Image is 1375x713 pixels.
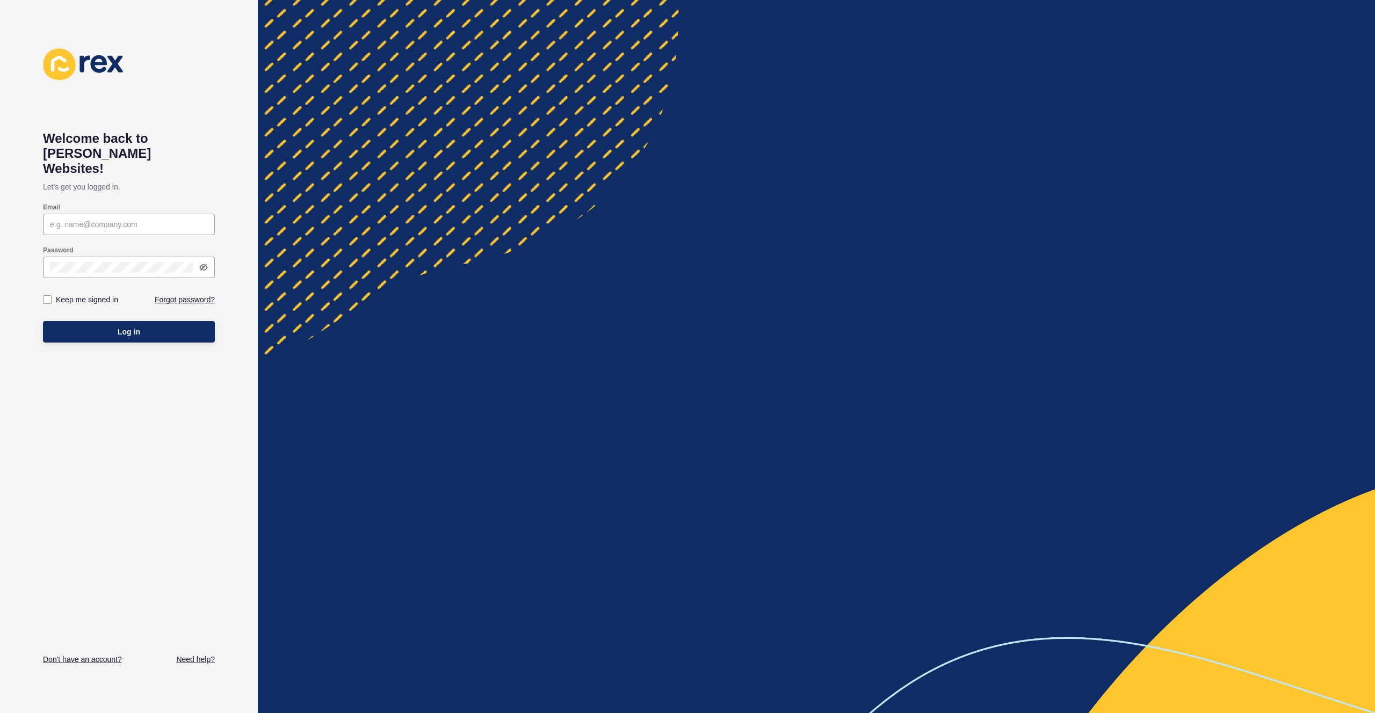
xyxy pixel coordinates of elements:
[43,246,74,254] label: Password
[56,294,118,305] label: Keep me signed in
[43,131,215,176] h1: Welcome back to [PERSON_NAME] Websites!
[43,203,60,212] label: Email
[176,654,215,665] a: Need help?
[50,219,208,230] input: e.g. name@company.com
[118,326,140,337] span: Log in
[43,654,122,665] a: Don't have an account?
[43,321,215,343] button: Log in
[43,176,215,198] p: Let's get you logged in.
[155,294,215,305] a: Forgot password?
